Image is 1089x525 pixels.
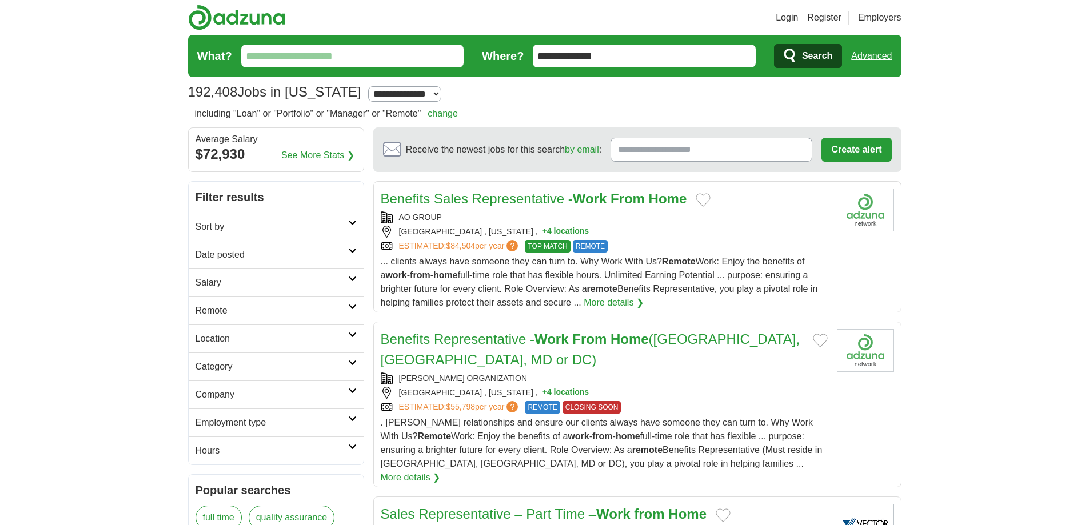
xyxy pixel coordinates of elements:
button: Add to favorite jobs [813,334,828,347]
a: Register [807,11,841,25]
a: Employers [858,11,901,25]
a: Advanced [851,45,892,67]
h2: Remote [196,304,348,318]
span: $55,798 [446,402,475,411]
span: $84,504 [446,241,475,250]
span: CLOSING SOON [563,401,621,414]
strong: Work [534,331,569,347]
div: [GEOGRAPHIC_DATA] , [US_STATE] , [381,226,828,238]
a: change [428,109,458,118]
button: Search [774,44,842,68]
h1: Jobs in [US_STATE] [188,84,361,99]
a: More details ❯ [381,471,441,484]
a: Remote [189,296,364,324]
a: Sales Representative – Part Time –Work from Home [381,506,707,522]
h2: including "Loan" or "Portfolio" or "Manager" or "Remote" [195,107,458,121]
strong: from [634,506,664,522]
strong: remote [587,284,617,294]
a: Benefits Sales Representative -Work From Home [381,191,687,206]
img: Company logo [837,189,894,231]
strong: home [433,270,458,280]
h2: Popular searches [196,482,357,499]
span: Receive the newest jobs for this search : [406,143,601,157]
div: [GEOGRAPHIC_DATA] , [US_STATE] , [381,387,828,399]
a: ESTIMATED:$55,798per year? [399,401,521,414]
strong: Home [668,506,707,522]
span: Search [802,45,832,67]
h2: Sort by [196,220,348,234]
a: See More Stats ❯ [281,149,354,162]
div: $72,930 [196,144,357,165]
span: ? [506,401,518,412]
span: ? [506,240,518,251]
strong: Work [596,506,631,522]
div: AO GROUP [381,211,828,223]
h2: Location [196,332,348,346]
span: . [PERSON_NAME] relationships and ensure our clients always have someone they can turn to. Why Wo... [381,418,823,468]
a: ESTIMATED:$84,504per year? [399,240,521,253]
a: Category [189,352,364,380]
strong: Home [611,331,649,347]
a: Sort by [189,213,364,241]
strong: From [572,331,607,347]
a: Benefits Representative -Work From Home([GEOGRAPHIC_DATA], [GEOGRAPHIC_DATA], MD or DC) [381,331,800,367]
a: Hours [189,436,364,464]
span: + [542,387,547,399]
strong: home [616,431,640,441]
span: TOP MATCH [525,240,570,253]
span: + [542,226,547,238]
a: Location [189,324,364,352]
strong: from [410,270,430,280]
span: REMOTE [525,401,560,414]
h2: Company [196,388,348,402]
strong: remote [632,445,663,455]
button: Add to favorite jobs [696,193,711,207]
strong: work [385,270,406,280]
button: +4 locations [542,387,589,399]
strong: work [568,431,589,441]
a: by email [565,145,599,154]
button: Add to favorite jobs [716,508,731,522]
h2: Category [196,360,348,374]
strong: Work [573,191,607,206]
span: 192,408 [188,82,238,102]
img: Adzuna logo [188,5,285,30]
label: Where? [482,47,524,65]
a: Salary [189,268,364,296]
button: +4 locations [542,226,589,238]
a: Login [776,11,798,25]
div: [PERSON_NAME] ORGANIZATION [381,372,828,384]
img: Company logo [837,329,894,372]
div: Average Salary [196,135,357,144]
h2: Hours [196,444,348,458]
strong: Home [649,191,687,206]
h2: Filter results [189,182,364,213]
button: Create alert [821,138,891,162]
strong: Remote [417,431,451,441]
h2: Date posted [196,248,348,262]
h2: Salary [196,276,348,290]
a: Date posted [189,241,364,268]
strong: from [592,431,613,441]
strong: From [611,191,645,206]
a: Company [189,380,364,408]
h2: Employment type [196,416,348,430]
a: Employment type [189,408,364,436]
span: REMOTE [573,240,608,253]
strong: Remote [662,257,696,266]
a: More details ❯ [584,296,644,310]
span: ... clients always have someone they can turn to. Why Work With Us? Work: Enjoy the benefits of a... [381,257,818,307]
label: What? [197,47,232,65]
